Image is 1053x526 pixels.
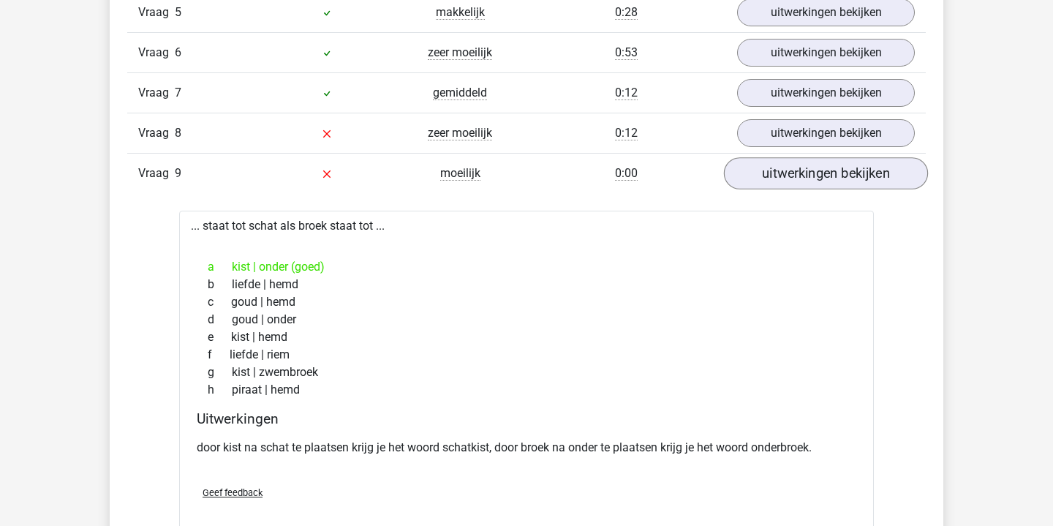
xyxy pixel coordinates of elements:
[138,124,175,142] span: Vraag
[440,166,480,181] span: moeilijk
[175,126,181,140] span: 8
[428,126,492,140] span: zeer moeilijk
[208,311,232,328] span: d
[138,44,175,61] span: Vraag
[208,276,232,293] span: b
[203,487,263,498] span: Geef feedback
[197,293,856,311] div: goud | hemd
[197,346,856,364] div: liefde | riem
[208,381,232,399] span: h
[615,166,638,181] span: 0:00
[175,5,181,19] span: 5
[197,276,856,293] div: liefde | hemd
[208,364,232,381] span: g
[737,119,915,147] a: uitwerkingen bekijken
[208,258,232,276] span: a
[428,45,492,60] span: zeer moeilijk
[724,157,928,189] a: uitwerkingen bekijken
[197,258,856,276] div: kist | onder (goed)
[138,165,175,182] span: Vraag
[197,364,856,381] div: kist | zwembroek
[175,166,181,180] span: 9
[615,86,638,100] span: 0:12
[197,381,856,399] div: piraat | hemd
[208,346,230,364] span: f
[737,39,915,67] a: uitwerkingen bekijken
[208,293,231,311] span: c
[175,45,181,59] span: 6
[197,328,856,346] div: kist | hemd
[737,79,915,107] a: uitwerkingen bekijken
[197,439,856,457] p: door kist na schat te plaatsen krijg je het woord schatkist, door broek na onder te plaatsen krij...
[615,45,638,60] span: 0:53
[138,84,175,102] span: Vraag
[197,311,856,328] div: goud | onder
[138,4,175,21] span: Vraag
[208,328,231,346] span: e
[615,5,638,20] span: 0:28
[615,126,638,140] span: 0:12
[436,5,485,20] span: makkelijk
[197,410,856,427] h4: Uitwerkingen
[175,86,181,99] span: 7
[433,86,487,100] span: gemiddeld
